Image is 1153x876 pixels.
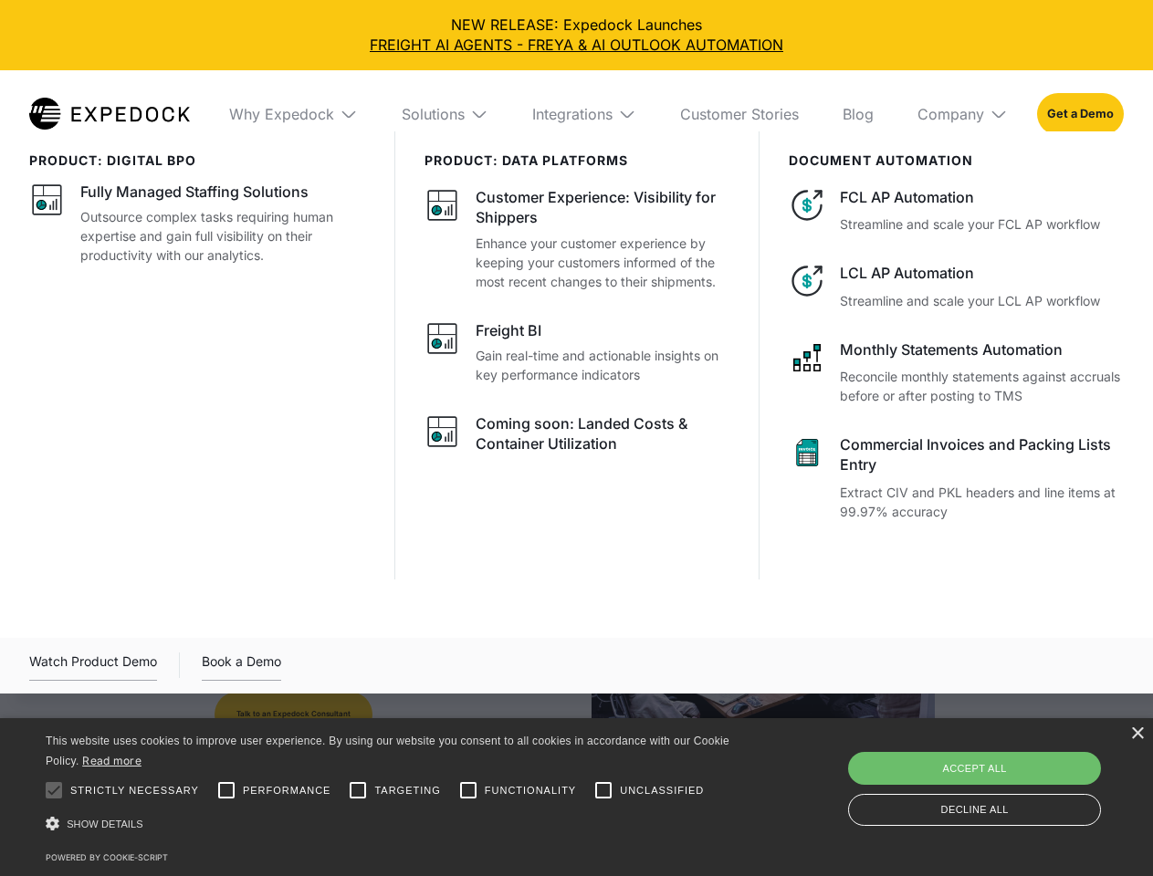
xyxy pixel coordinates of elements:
p: Outsource complex tasks requiring human expertise and gain full visibility on their productivity ... [80,207,365,265]
a: open lightbox [29,651,157,681]
div: Coming soon: Landed Costs & Container Utilization [476,413,730,454]
div: Freight BI [476,320,541,340]
p: Enhance your customer experience by keeping your customers informed of the most recent changes to... [476,234,730,291]
a: Get a Demo [1037,93,1124,135]
iframe: Chat Widget [849,679,1153,876]
span: Performance [243,783,331,798]
a: Customer Experience: Visibility for ShippersEnhance your customer experience by keeping your cust... [425,187,730,291]
div: product: digital bpo [29,153,365,169]
span: Targeting [374,783,440,798]
p: Gain real-time and actionable insights on key performance indicators [476,346,730,384]
div: PRODUCT: data platforms [425,153,730,169]
div: document automation [789,153,1124,169]
div: NEW RELEASE: Expedock Launches [15,15,1138,56]
span: Show details [67,819,143,829]
a: LCL AP AutomationStreamline and scale your LCL AP workflow [789,263,1124,309]
div: Integrations [532,105,613,123]
a: Commercial Invoices and Packing Lists EntryExtract CIV and PKL headers and line items at 99.97% a... [789,434,1124,521]
span: Unclassified [620,783,704,798]
div: Watch Product Demo [29,651,157,681]
div: LCL AP Automation [840,263,1124,283]
a: Book a Demo [202,651,281,681]
div: FCL AP Automation [840,187,1124,207]
a: Monthly Statements AutomationReconcile monthly statements against accruals before or after postin... [789,339,1124,405]
span: Functionality [485,783,576,798]
div: Customer Experience: Visibility for Shippers [476,187,730,228]
div: Solutions [387,70,503,158]
div: Show details [46,811,736,837]
p: Extract CIV and PKL headers and line items at 99.97% accuracy [840,483,1124,521]
a: Blog [828,70,888,158]
div: Solutions [402,105,465,123]
div: Commercial Invoices and Packing Lists Entry [840,434,1124,475]
div: Why Expedock [229,105,334,123]
p: Reconcile monthly statements against accruals before or after posting to TMS [840,367,1124,405]
a: Customer Stories [666,70,813,158]
a: Coming soon: Landed Costs & Container Utilization [425,413,730,460]
a: FCL AP AutomationStreamline and scale your FCL AP workflow [789,187,1124,234]
div: Integrations [518,70,651,158]
div: Company [917,105,984,123]
a: FREIGHT AI AGENTS - FREYA & AI OUTLOOK AUTOMATION [15,35,1138,55]
div: Why Expedock [215,70,372,158]
span: Strictly necessary [70,783,199,798]
p: Streamline and scale your FCL AP workflow [840,214,1124,234]
div: Fully Managed Staffing Solutions [80,182,309,202]
span: This website uses cookies to improve user experience. By using our website you consent to all coo... [46,735,729,768]
a: Fully Managed Staffing SolutionsOutsource complex tasks requiring human expertise and gain full v... [29,182,365,265]
a: Read more [82,754,142,767]
div: Company [903,70,1022,158]
a: Freight BIGain real-time and actionable insights on key performance indicators [425,320,730,384]
p: Streamline and scale your LCL AP workflow [840,291,1124,310]
div: Monthly Statements Automation [840,339,1124,360]
a: Powered by cookie-script [46,852,168,862]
